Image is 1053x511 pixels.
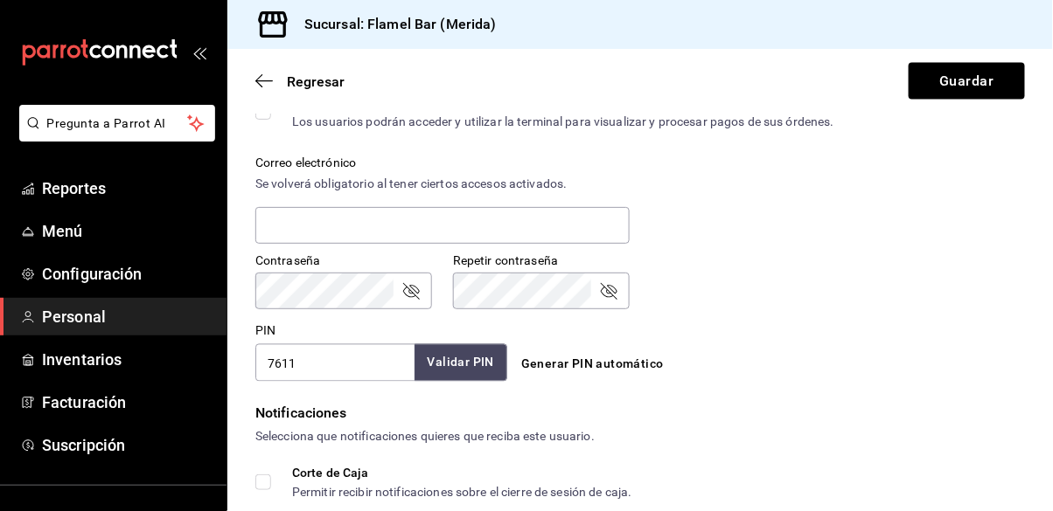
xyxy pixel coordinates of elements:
label: PIN [255,325,275,337]
div: Los usuarios podrán acceder y utilizar la terminal para visualizar y procesar pagos de sus órdenes. [292,115,834,128]
div: Se volverá obligatorio al tener ciertos accesos activados. [255,175,630,193]
button: Generar PIN automático [514,348,671,380]
span: Configuración [42,262,213,286]
button: Guardar [909,63,1025,100]
span: Regresar [287,73,345,90]
span: Suscripción [42,433,213,457]
a: Pregunta a Parrot AI [12,127,215,145]
label: Contraseña [255,255,432,267]
div: Selecciona que notificaciones quieres que reciba este usuario. [255,427,1025,445]
span: Facturación [42,390,213,414]
span: Inventarios [42,348,213,371]
div: Notificaciones [255,403,1025,424]
span: Personal [42,305,213,328]
button: open_drawer_menu [192,45,206,59]
span: Menú [42,219,213,243]
label: Correo electrónico [255,157,630,169]
div: Corte de Caja [292,466,632,479]
input: 3 a 6 dígitos [255,344,415,381]
label: Repetir contraseña [453,255,630,267]
button: passwordField [598,280,619,301]
button: Validar PIN [415,344,507,382]
div: Permitir recibir notificaciones sobre el cierre de sesión de caja. [292,486,632,498]
button: Pregunta a Parrot AI [19,105,215,142]
h3: Sucursal: Flamel Bar (Merida) [290,14,497,35]
button: passwordField [401,280,422,301]
button: Regresar [255,73,345,90]
span: Pregunta a Parrot AI [47,114,188,133]
span: Reportes [42,176,213,200]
